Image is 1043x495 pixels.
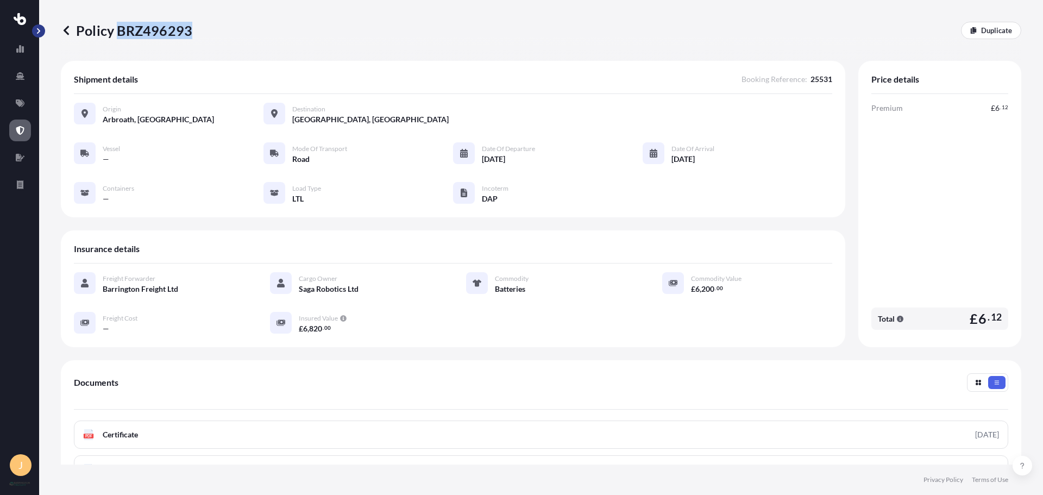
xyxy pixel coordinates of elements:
[991,104,995,112] span: £
[871,74,919,85] span: Price details
[961,22,1021,39] a: Duplicate
[988,314,990,321] span: .
[18,460,23,471] span: J
[701,285,714,293] span: 200
[292,145,347,153] span: Mode of Transport
[103,314,137,323] span: Freight Cost
[103,284,178,295] span: Barrington Freight Ltd
[292,184,321,193] span: Load Type
[323,326,324,330] span: .
[85,434,92,438] text: PDF
[299,314,338,323] span: Insured Value
[981,25,1012,36] p: Duplicate
[292,114,449,125] span: [GEOGRAPHIC_DATA], [GEOGRAPHIC_DATA]
[878,314,895,324] span: Total
[1000,105,1001,109] span: .
[482,184,508,193] span: Incoterm
[103,274,155,283] span: Freight Forwarder
[324,326,331,330] span: 00
[74,421,1008,449] a: PDFCertificate[DATE]
[970,312,978,325] span: £
[103,193,109,204] span: —
[103,464,213,475] span: Policy Full Terms and Conditions
[991,314,1002,321] span: 12
[695,285,700,293] span: 6
[292,105,325,114] span: Destination
[9,482,30,486] img: organization-logo
[292,193,304,204] span: LTL
[292,154,310,165] span: Road
[978,312,987,325] span: 6
[103,429,138,440] span: Certificate
[103,323,109,334] span: —
[715,286,716,290] span: .
[717,286,723,290] span: 00
[972,475,1008,484] a: Terms of Use
[482,154,505,165] span: [DATE]
[700,285,701,293] span: ,
[303,325,307,333] span: 6
[975,429,999,440] div: [DATE]
[495,284,525,295] span: Batteries
[810,74,832,85] span: 25531
[74,74,138,85] span: Shipment details
[482,145,535,153] span: Date of Departure
[671,145,714,153] span: Date of Arrival
[103,145,120,153] span: Vessel
[923,475,963,484] a: Privacy Policy
[691,274,742,283] span: Commodity Value
[482,193,498,204] span: DAP
[74,455,1008,484] a: PDFPolicy Full Terms and Conditions
[61,22,192,39] p: Policy BRZ496293
[495,274,529,283] span: Commodity
[1002,105,1008,109] span: 12
[671,154,695,165] span: [DATE]
[299,274,337,283] span: Cargo Owner
[299,325,303,333] span: £
[309,325,322,333] span: 820
[103,154,109,165] span: —
[103,184,134,193] span: Containers
[299,284,359,295] span: Saga Robotics Ltd
[871,103,903,114] span: Premium
[74,377,118,388] span: Documents
[103,105,121,114] span: Origin
[742,74,807,85] span: Booking Reference :
[74,243,140,254] span: Insurance details
[307,325,309,333] span: ,
[995,104,1000,112] span: 6
[103,114,214,125] span: Arbroath, [GEOGRAPHIC_DATA]
[691,285,695,293] span: £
